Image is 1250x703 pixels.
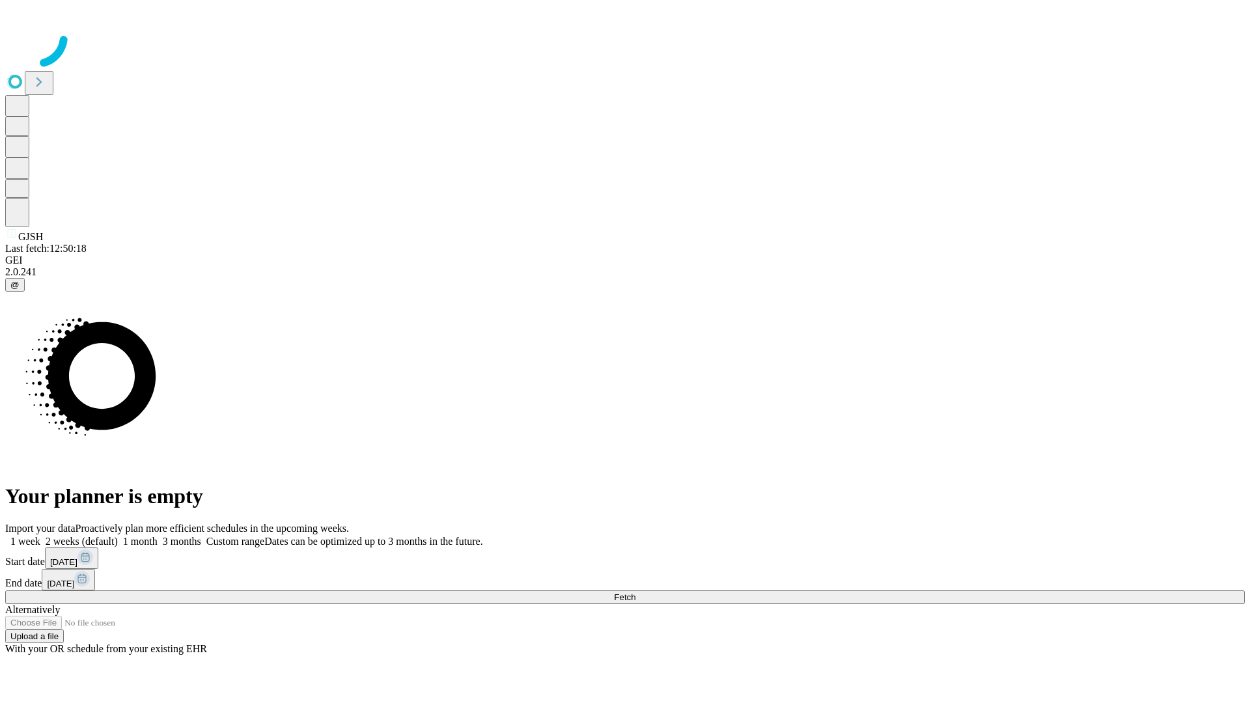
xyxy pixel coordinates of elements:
[5,569,1245,590] div: End date
[206,536,264,547] span: Custom range
[5,629,64,643] button: Upload a file
[46,536,118,547] span: 2 weeks (default)
[10,536,40,547] span: 1 week
[50,557,77,567] span: [DATE]
[5,255,1245,266] div: GEI
[10,280,20,290] span: @
[5,266,1245,278] div: 2.0.241
[5,278,25,292] button: @
[5,484,1245,508] h1: Your planner is empty
[76,523,349,534] span: Proactively plan more efficient schedules in the upcoming weeks.
[123,536,158,547] span: 1 month
[47,579,74,588] span: [DATE]
[5,643,207,654] span: With your OR schedule from your existing EHR
[5,523,76,534] span: Import your data
[42,569,95,590] button: [DATE]
[614,592,635,602] span: Fetch
[5,590,1245,604] button: Fetch
[5,547,1245,569] div: Start date
[5,243,87,254] span: Last fetch: 12:50:18
[45,547,98,569] button: [DATE]
[264,536,482,547] span: Dates can be optimized up to 3 months in the future.
[163,536,201,547] span: 3 months
[5,604,60,615] span: Alternatively
[18,231,43,242] span: GJSH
